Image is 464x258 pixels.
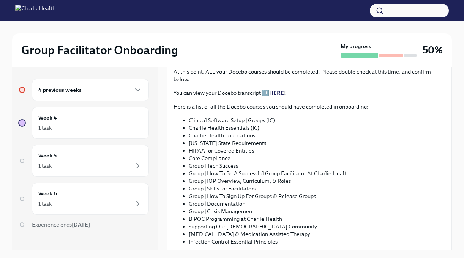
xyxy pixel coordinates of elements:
[189,200,445,208] li: Group | Documentation
[189,208,445,215] li: Group | Crisis Management
[341,42,371,50] strong: My progress
[423,43,443,57] h3: 50%
[189,147,445,154] li: HIPAA for Covered Entities
[189,139,445,147] li: [US_STATE] State Requirements
[32,221,90,228] span: Experience ends
[189,162,445,170] li: Group | Tech Success
[38,162,52,170] div: 1 task
[189,177,445,185] li: Group | IOP Overview, Curriculum, & Roles
[189,215,445,223] li: BIPOC Programming at Charlie Health
[174,103,445,110] p: Here is a list of all the Docebo courses you should have completed in onboarding:
[174,89,445,97] p: You can view your Docebo transcript ➡️ !
[269,90,284,96] a: HERE
[38,86,82,94] h6: 4 previous weeks
[21,42,178,58] h2: Group Facilitator Onboarding
[189,132,445,139] li: Charlie Health Foundations
[189,170,445,177] li: Group | How To Be A Successful Group Facilitator At Charlie Health
[38,124,52,132] div: 1 task
[189,238,445,245] li: Infection Control Essential Principles
[18,145,149,177] a: Week 51 task
[38,113,57,122] h6: Week 4
[15,5,55,17] img: CharlieHealth
[189,124,445,132] li: Charlie Health Essentials (IC)
[38,189,57,198] h6: Week 6
[174,68,445,83] p: At this point, ALL your Docebo courses should be completed! Please double check at this time, and...
[189,192,445,200] li: Group | How To Sign Up For Groups & Release Groups
[38,200,52,208] div: 1 task
[189,230,445,238] li: [MEDICAL_DATA] & Medication Assisted Therapy
[38,151,57,160] h6: Week 5
[72,221,90,228] strong: [DATE]
[18,183,149,215] a: Week 61 task
[189,185,445,192] li: Group | Skills for Facilitators
[189,116,445,124] li: Clinical Software Setup | Groups (IC)
[18,107,149,139] a: Week 41 task
[189,154,445,162] li: Core Compliance
[32,79,149,101] div: 4 previous weeks
[189,223,445,230] li: Supporting Our [DEMOGRAPHIC_DATA] Community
